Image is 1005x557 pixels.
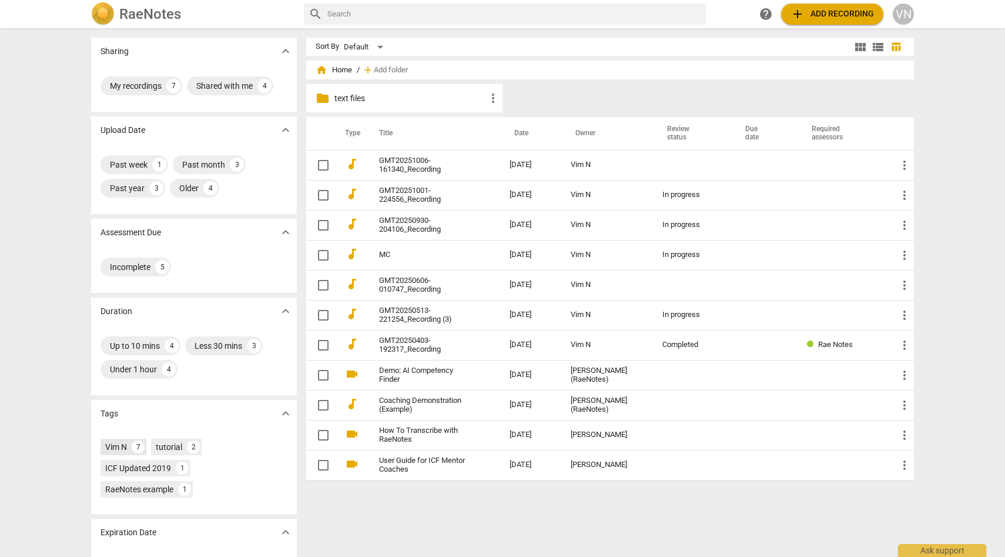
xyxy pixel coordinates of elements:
[179,182,199,194] div: Older
[182,159,225,171] div: Past month
[277,405,294,422] button: Show more
[101,305,132,318] p: Duration
[662,311,722,319] div: In progress
[500,390,561,420] td: [DATE]
[571,281,644,289] div: Vim N
[91,2,294,26] a: LogoRaeNotes
[571,366,644,384] div: [PERSON_NAME] (RaeNotes)
[897,308,912,322] span: more_vert
[379,336,467,354] a: GMT20250403-192317_Recording
[790,7,805,21] span: add
[105,462,171,474] div: ICF Updated 2019
[105,441,127,453] div: Vim N
[119,6,181,22] h2: RaeNotes
[500,180,561,210] td: [DATE]
[345,187,359,201] span: audiotrack
[316,91,330,105] span: folder
[176,462,189,475] div: 1
[101,408,118,420] p: Tags
[798,117,888,150] th: Required assessors
[755,4,776,25] a: Help
[279,225,293,239] span: expand_more
[571,311,644,319] div: Vim N
[345,247,359,261] span: audiotrack
[334,92,486,105] p: text files
[571,251,644,259] div: Vim N
[187,441,200,453] div: 2
[110,159,148,171] div: Past week
[561,117,653,150] th: Owner
[500,270,561,300] td: [DATE]
[897,338,912,352] span: more_vert
[500,210,561,240] td: [DATE]
[662,221,722,229] div: In progress
[279,44,293,58] span: expand_more
[379,396,467,414] a: Coaching Demonstration (Example)
[571,161,644,169] div: Vim N
[101,226,161,239] p: Assessment Due
[345,157,359,171] span: audiotrack
[196,80,253,92] div: Shared with me
[379,456,467,474] a: User Guide for ICF Mentor Coaches
[336,117,365,150] th: Type
[309,7,323,21] span: search
[110,80,162,92] div: My recordings
[897,218,912,232] span: more_vert
[898,544,986,557] div: Ask support
[379,276,467,294] a: GMT20250606-010747_Recording
[807,340,818,349] span: Review status: completed
[662,341,722,349] div: Completed
[897,248,912,262] span: more_vert
[887,38,905,56] button: Table view
[379,186,467,204] a: GMT20251001-224556_Recording
[897,188,912,202] span: more_vert
[897,368,912,382] span: more_vert
[155,260,169,274] div: 5
[316,42,339,51] div: Sort By
[149,181,163,195] div: 3
[345,337,359,351] span: audiotrack
[166,79,180,93] div: 7
[165,339,179,353] div: 4
[759,7,773,21] span: help
[345,457,359,471] span: videocam
[105,483,173,495] div: RaeNotes example
[110,261,150,273] div: Incomplete
[316,64,352,76] span: Home
[500,240,561,270] td: [DATE]
[662,251,722,259] div: In progress
[279,406,293,421] span: expand_more
[853,40,867,54] span: view_module
[247,339,261,353] div: 3
[279,123,293,137] span: expand_more
[156,441,182,453] div: tutorial
[345,277,359,291] span: audiotrack
[110,182,145,194] div: Past year
[571,221,644,229] div: Vim N
[818,340,853,349] span: Rae Notes
[731,117,798,150] th: Due date
[893,4,914,25] button: VN
[277,121,294,139] button: Show more
[897,278,912,292] span: more_vert
[500,300,561,330] td: [DATE]
[500,150,561,180] td: [DATE]
[500,360,561,390] td: [DATE]
[571,431,644,439] div: [PERSON_NAME]
[91,2,115,26] img: Logo
[571,191,644,199] div: Vim N
[852,38,869,56] button: Tile view
[345,367,359,381] span: videocam
[277,302,294,320] button: Show more
[132,441,145,453] div: 7
[110,340,160,352] div: Up to 10 mins
[162,362,176,376] div: 4
[486,91,500,105] span: more_vert
[345,427,359,441] span: videocam
[152,158,166,172] div: 1
[362,64,374,76] span: add
[379,216,467,234] a: GMT20250930-204106_Recording
[897,398,912,412] span: more_vert
[316,64,327,76] span: home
